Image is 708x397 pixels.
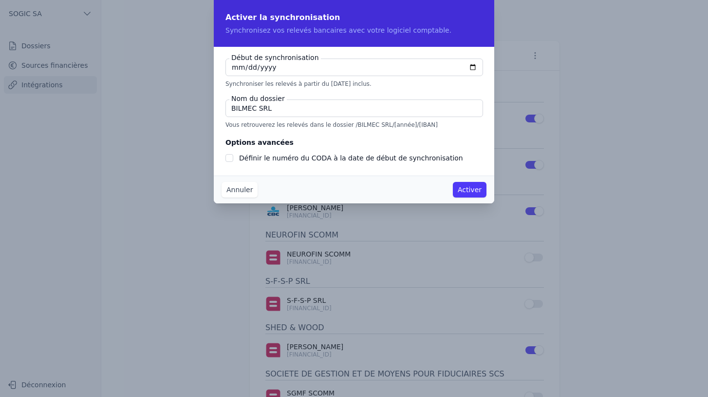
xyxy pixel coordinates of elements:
p: Vous retrouverez les relevés dans le dossier /BILMEC SRL/[année]/[IBAN] [225,121,483,129]
label: Début de synchronisation [229,53,321,62]
label: Définir le numéro du CODA à la date de début de synchronisation [239,154,463,162]
button: Annuler [222,182,258,198]
input: NOM SOCIETE [225,99,483,117]
p: Synchronisez vos relevés bancaires avec votre logiciel comptable. [225,25,483,35]
p: Synchroniser les relevés à partir du [DATE] inclus. [225,80,483,88]
label: Nom du dossier [229,94,287,103]
button: Activer [453,182,486,198]
legend: Options avancées [225,137,294,148]
h2: Activer la synchronisation [225,12,483,23]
